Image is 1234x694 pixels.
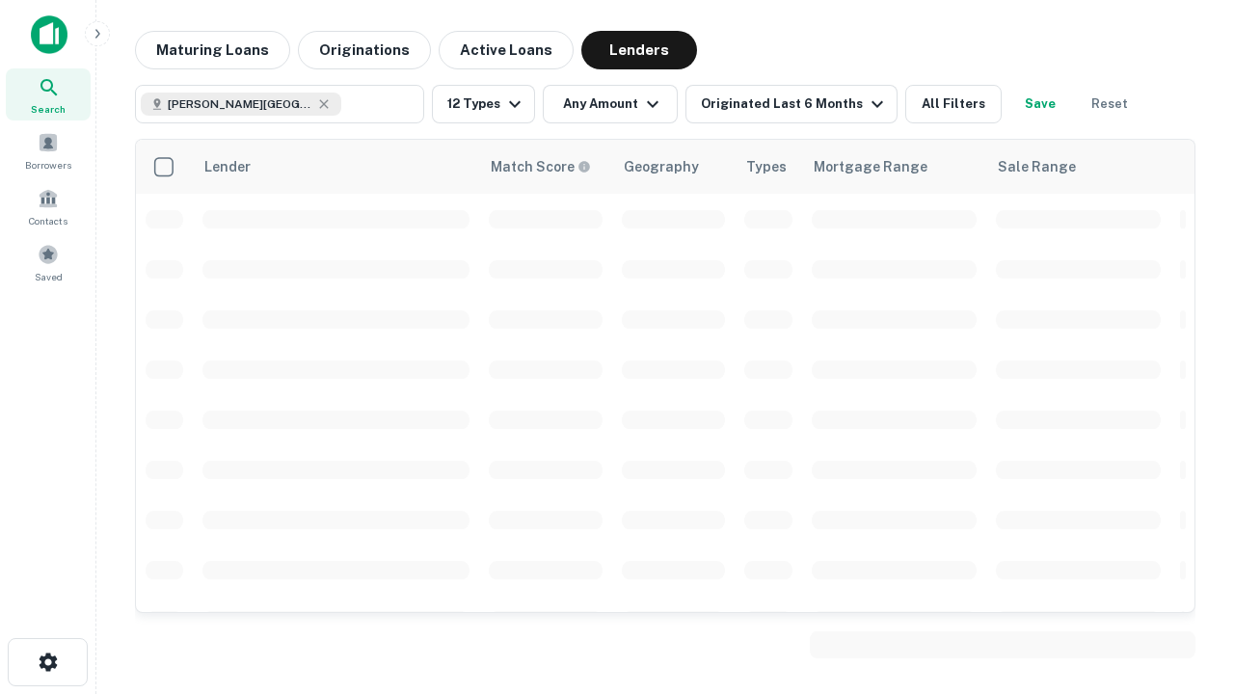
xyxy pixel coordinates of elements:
button: 12 Types [432,85,535,123]
span: Saved [35,269,63,284]
div: Mortgage Range [814,155,927,178]
iframe: Chat Widget [1138,478,1234,571]
th: Lender [193,140,479,194]
div: Types [746,155,787,178]
button: Lenders [581,31,697,69]
img: capitalize-icon.png [31,15,67,54]
th: Mortgage Range [802,140,986,194]
button: Originated Last 6 Months [685,85,898,123]
a: Search [6,68,91,120]
th: Capitalize uses an advanced AI algorithm to match your search with the best lender. The match sco... [479,140,612,194]
button: Active Loans [439,31,574,69]
button: Reset [1079,85,1140,123]
h6: Match Score [491,156,587,177]
div: Geography [624,155,699,178]
th: Types [735,140,802,194]
a: Contacts [6,180,91,232]
span: Contacts [29,213,67,228]
div: Lender [204,155,251,178]
div: Capitalize uses an advanced AI algorithm to match your search with the best lender. The match sco... [491,156,591,177]
button: All Filters [905,85,1002,123]
th: Sale Range [986,140,1170,194]
span: Borrowers [25,157,71,173]
button: Any Amount [543,85,678,123]
div: Originated Last 6 Months [701,93,889,116]
button: Maturing Loans [135,31,290,69]
a: Saved [6,236,91,288]
span: [PERSON_NAME][GEOGRAPHIC_DATA], [GEOGRAPHIC_DATA] [168,95,312,113]
div: Sale Range [998,155,1076,178]
button: Save your search to get updates of matches that match your search criteria. [1009,85,1071,123]
span: Search [31,101,66,117]
th: Geography [612,140,735,194]
button: Originations [298,31,431,69]
a: Borrowers [6,124,91,176]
